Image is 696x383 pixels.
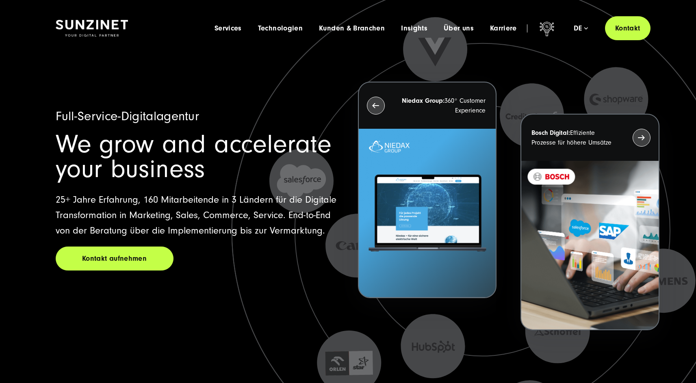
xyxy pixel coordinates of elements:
[531,129,570,136] strong: Bosch Digital:
[56,130,332,184] span: We grow and accelerate your business
[56,192,338,238] p: 25+ Jahre Erfahrung, 160 Mitarbeitende in 3 Ländern für die Digitale Transformation in Marketing,...
[56,109,199,123] span: Full-Service-Digitalagentur
[574,24,588,32] div: de
[401,24,427,32] a: Insights
[521,161,658,329] img: BOSCH - Kundeprojekt - Digital Transformation Agentur SUNZINET
[56,247,173,270] a: Kontakt aufnehmen
[319,24,385,32] a: Kunden & Branchen
[359,129,496,297] img: Letztes Projekt von Niedax. Ein Laptop auf dem die Niedax Website geöffnet ist, auf blauem Hinter...
[215,24,242,32] a: Services
[444,24,474,32] a: Über uns
[258,24,303,32] a: Technologien
[520,114,659,330] button: Bosch Digital:Effiziente Prozesse für höhere Umsätze BOSCH - Kundeprojekt - Digital Transformatio...
[358,82,497,298] button: Niedax Group:360° Customer Experience Letztes Projekt von Niedax. Ein Laptop auf dem die Niedax W...
[490,24,517,32] a: Karriere
[531,128,618,147] p: Effiziente Prozesse für höhere Umsätze
[402,97,444,104] strong: Niedax Group:
[56,20,128,37] img: SUNZINET Full Service Digital Agentur
[399,96,486,115] p: 360° Customer Experience
[605,16,650,40] a: Kontakt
